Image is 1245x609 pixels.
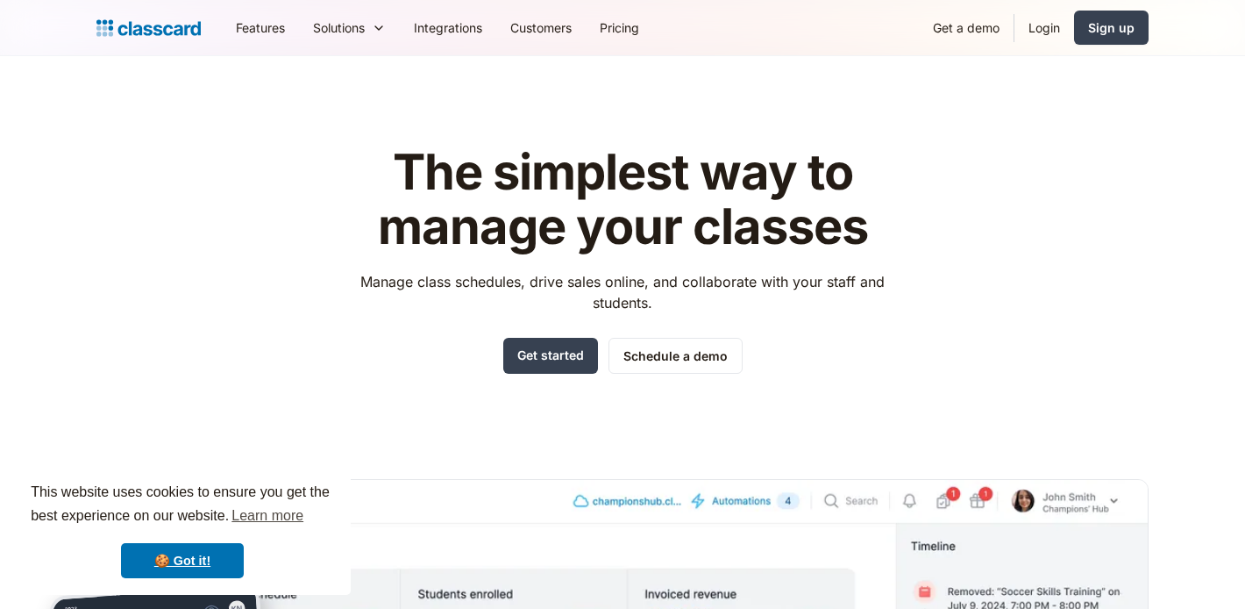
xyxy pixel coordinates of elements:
div: Solutions [299,8,400,47]
a: Pricing [586,8,653,47]
div: Sign up [1088,18,1135,37]
p: Manage class schedules, drive sales online, and collaborate with your staff and students. [345,271,901,313]
div: Solutions [313,18,365,37]
a: Get started [503,338,598,374]
a: dismiss cookie message [121,543,244,578]
a: learn more about cookies [229,503,306,529]
a: Features [222,8,299,47]
a: Logo [96,16,201,40]
a: Customers [496,8,586,47]
a: Get a demo [919,8,1014,47]
a: Integrations [400,8,496,47]
h1: The simplest way to manage your classes [345,146,901,254]
div: cookieconsent [14,465,351,595]
span: This website uses cookies to ensure you get the best experience on our website. [31,482,334,529]
a: Login [1014,8,1074,47]
a: Schedule a demo [608,338,743,374]
a: Sign up [1074,11,1149,45]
